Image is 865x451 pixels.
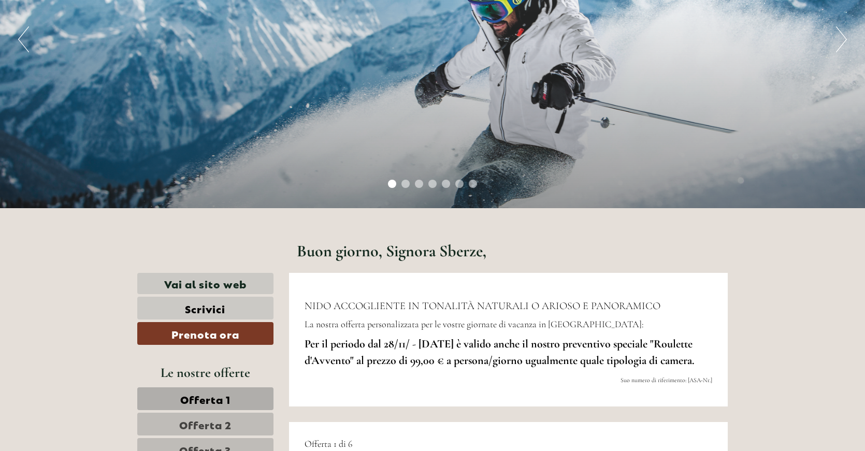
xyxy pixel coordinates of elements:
a: Prenota ora [137,322,273,345]
span: NIDO ACCOGLIENTE IN TONALITÀ NATURALI O ARIOSO E PANORAMICO [305,300,660,312]
span: Offerta 1 di 6 [305,438,352,449]
button: Next [836,26,847,52]
span: Offerta 2 [179,417,232,431]
h1: Buon giorno, Signora Sberze, [297,242,486,260]
span: Suo numero di riferimento: [ASA-Nr.] [621,376,712,384]
a: Scrivici [137,297,273,319]
span: Offerta 1 [180,391,230,406]
span: La nostra offerta personalizzata per le vostre giornate di vacanza in [GEOGRAPHIC_DATA]: [305,318,644,330]
button: Previous [18,26,29,52]
div: Le nostre offerte [137,363,273,382]
strong: Per il periodo dal 28/11/ - [DATE] è valido anche il nostro preventivo speciale "Roulette d'Avven... [305,337,695,367]
a: Vai al sito web [137,273,273,294]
